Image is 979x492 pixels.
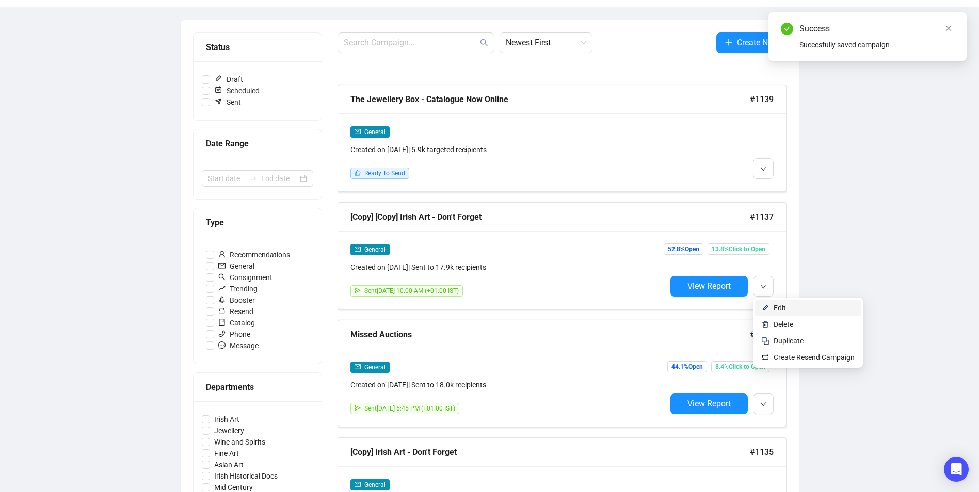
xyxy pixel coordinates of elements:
[664,243,703,255] span: 52.8% Open
[218,273,226,281] span: search
[355,287,361,293] span: send
[799,39,954,51] div: Succesfully saved campaign
[206,137,309,150] div: Date Range
[206,381,309,393] div: Departments
[716,32,787,53] button: Create New
[750,328,774,341] span: #1136
[364,170,405,177] span: Ready To Send
[943,23,954,34] a: Close
[760,284,766,290] span: down
[799,23,954,35] div: Success
[774,353,855,362] span: Create Resend Campaign
[355,481,361,487] span: mail
[750,93,774,106] span: #1139
[249,174,257,183] span: to
[214,306,258,317] span: Resend
[355,128,361,135] span: mail
[355,246,361,252] span: mail
[350,261,666,273] div: Created on [DATE] | Sent to 17.9k recipients
[218,285,226,292] span: rise
[218,251,226,258] span: user
[670,276,748,297] button: View Report
[355,405,361,411] span: send
[350,328,750,341] div: Missed Auctions
[944,457,969,482] div: Open Intercom Messenger
[350,446,750,458] div: [Copy] Irish Art - Don't Forget
[760,401,766,407] span: down
[344,37,478,49] input: Search Campaign...
[708,243,769,255] span: 13.8% Click to Open
[338,202,787,309] a: [Copy] [Copy] Irish Art - Don't Forget#1137mailGeneralCreated on [DATE]| Sent to 17.9k recipients...
[364,481,386,488] span: General
[249,174,257,183] span: swap-right
[761,353,769,362] img: retweet.svg
[210,459,248,470] span: Asian Art
[774,337,804,345] span: Duplicate
[761,320,769,329] img: svg+xml;base64,PHN2ZyB4bWxucz0iaHR0cDovL3d3dy53My5vcmcvMjAwMC9zdmciIHhtbG5zOnhsaW5rPSJodHRwOi8vd3...
[210,74,247,85] span: Draft
[208,173,245,184] input: Start date
[781,23,793,35] span: check-circle
[480,39,488,47] span: search
[206,41,309,54] div: Status
[355,364,361,370] span: mail
[760,166,766,172] span: down
[670,393,748,414] button: View Report
[214,329,254,340] span: Phone
[218,319,226,326] span: book
[214,283,262,294] span: Trending
[218,262,226,269] span: mail
[350,379,666,390] div: Created on [DATE] | Sent to 18.0k recipients
[210,85,264,96] span: Scheduled
[364,364,386,371] span: General
[210,414,244,425] span: Irish Art
[218,307,226,315] span: retweet
[218,341,226,349] span: message
[687,281,731,291] span: View Report
[687,399,731,408] span: View Report
[210,470,282,482] span: Irish Historical Docs
[214,260,259,272] span: General
[774,320,793,329] span: Delete
[214,294,259,306] span: Booster
[338,85,787,192] a: The Jewellery Box - Catalogue Now Online#1139mailGeneralCreated on [DATE]| 5.9k targeted recipien...
[261,173,298,184] input: End date
[214,340,263,351] span: Message
[214,249,294,260] span: Recommendations
[667,361,707,372] span: 44.1% Open
[338,320,787,427] a: Missed Auctions#1136mailGeneralCreated on [DATE]| Sent to 18.0k recipientssendSent[DATE] 5:45 PM ...
[737,36,778,49] span: Create New
[364,287,459,294] span: Sent [DATE] 10:00 AM (+01:00 IST)
[214,272,277,283] span: Consignment
[761,304,769,312] img: svg+xml;base64,PHN2ZyB4bWxucz0iaHR0cDovL3d3dy53My5vcmcvMjAwMC9zdmciIHhtbG5zOnhsaW5rPSJodHRwOi8vd3...
[774,304,786,312] span: Edit
[364,128,386,136] span: General
[350,93,750,106] div: The Jewellery Box - Catalogue Now Online
[364,246,386,253] span: General
[364,405,455,412] span: Sent [DATE] 5:45 PM (+01:00 IST)
[750,210,774,223] span: #1137
[355,170,361,176] span: like
[711,361,769,372] span: 8.4% Click to Open
[214,317,259,329] span: Catalog
[945,25,952,32] span: close
[761,337,769,345] img: svg+xml;base64,PHN2ZyB4bWxucz0iaHR0cDovL3d3dy53My5vcmcvMjAwMC9zdmciIHdpZHRoPSIyNCIgaGVpZ2h0PSIyNC...
[750,446,774,458] span: #1135
[210,436,269,448] span: Wine and Spirits
[506,33,586,53] span: Newest First
[210,96,245,108] span: Sent
[218,330,226,337] span: phone
[210,425,248,436] span: Jewellery
[206,216,309,229] div: Type
[218,296,226,303] span: rocket
[350,210,750,223] div: [Copy] [Copy] Irish Art - Don't Forget
[210,448,243,459] span: Fine Art
[350,144,666,155] div: Created on [DATE] | 5.9k targeted recipients
[725,38,733,46] span: plus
